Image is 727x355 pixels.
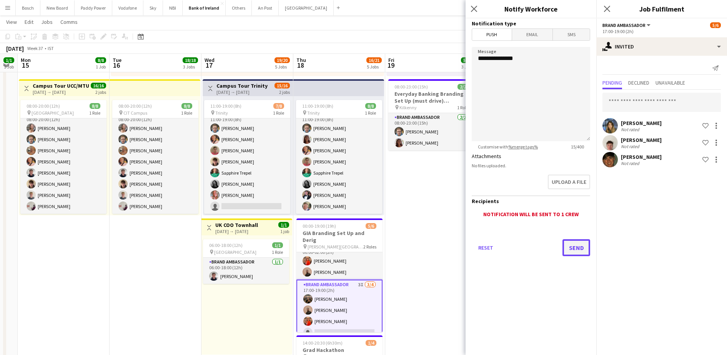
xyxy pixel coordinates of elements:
div: 3 Jobs [461,64,473,70]
button: Brand Ambassador [602,22,652,28]
span: Customise with [472,144,544,150]
span: Fri [388,57,394,63]
span: [PERSON_NAME][GEOGRAPHIC_DATA] [308,244,363,250]
div: 2 jobs [95,88,106,95]
span: 1/1 [272,242,283,248]
button: Paddy Power [75,0,112,15]
button: Others [226,0,252,15]
div: 00:00-19:00 (19h)5/6GIA Branding Set Up and Derig [PERSON_NAME][GEOGRAPHIC_DATA]2 RolesBrand Amba... [296,218,383,332]
span: Push [472,29,512,40]
span: 5/6 [366,223,376,229]
span: 15 [20,61,31,70]
button: Upload a file [548,175,590,189]
button: Vodafone [112,0,143,15]
span: 16/21 [366,57,382,63]
label: Attachments [472,153,501,160]
div: Not rated [621,160,641,166]
span: 1/1 [278,222,289,228]
app-job-card: 06:00-18:00 (12h)1/1 [GEOGRAPHIC_DATA]1 RoleBrand Ambassador1/106:00-18:00 (12h)[PERSON_NAME] [203,239,289,284]
div: 17:00-19:00 (2h) [602,28,721,34]
span: 06:00-18:00 (12h) [209,242,243,248]
span: 19/20 [274,57,290,63]
button: NBI [163,0,183,15]
span: 1 Role [365,110,376,116]
span: Trinity [307,110,320,116]
div: 1 job [280,228,289,234]
button: New Board [40,0,75,15]
div: Not rated [621,127,641,132]
app-job-card: 11:00-19:00 (8h)8/8 Trinity1 RoleBrand Ambassador8/811:00-19:00 (8h)[PERSON_NAME][PERSON_NAME][PE... [296,100,382,214]
app-job-card: 11:00-19:00 (8h)7/8 Trinity1 RoleBrand Ambassador6I7/811:00-19:00 (8h)[PERSON_NAME][PERSON_NAME][... [204,100,290,214]
div: 1 Job [96,64,106,70]
span: Week 37 [25,45,45,51]
span: Kilkenny [399,105,417,110]
span: 2 Roles [363,244,376,250]
a: Comms [57,17,81,27]
span: Pending [602,80,622,85]
span: 17 [203,61,215,70]
span: 18/18 [183,57,198,63]
span: 1 Role [273,110,284,116]
button: Sky [143,0,163,15]
h3: Campus Tour UCC/MTU [33,82,89,89]
span: 00:00-19:00 (19h) [303,223,336,229]
app-card-role: Brand Ambassador8/808:00-20:00 (12h)[PERSON_NAME][PERSON_NAME][PERSON_NAME][PERSON_NAME][PERSON_N... [20,110,106,214]
span: 19 [387,61,394,70]
app-card-role: Brand Ambassador3I3/417:00-19:00 (2h)[PERSON_NAME][PERSON_NAME][PERSON_NAME] [296,280,383,341]
h3: Recipients [472,198,590,205]
span: 5/5 [461,57,472,63]
app-card-role: Brand Ambassador8/808:00-20:00 (12h)[PERSON_NAME][PERSON_NAME][PERSON_NAME][PERSON_NAME][PERSON_N... [112,110,198,214]
h3: UK COO Townhall [215,222,258,228]
span: 08:00-20:00 (12h) [27,103,60,109]
span: 1/1 [3,57,14,63]
div: IST [48,45,54,51]
span: Declined [628,80,649,85]
div: 5 Jobs [367,64,381,70]
div: 08:00-23:00 (15h)2/2Everyday Banking Branding Set Up (must drive) Overnight Kilkenny1 RoleBrand A... [388,79,474,150]
app-job-card: 08:00-20:00 (12h)8/8 [GEOGRAPHIC_DATA]1 RoleBrand Ambassador8/808:00-20:00 (12h)[PERSON_NAME][PER... [20,100,106,214]
div: [PERSON_NAME] [621,153,662,160]
div: [PERSON_NAME] [621,137,662,143]
span: 1/4 [366,340,376,346]
app-card-role: Brand Ambassador2/208:00-23:00 (15h)[PERSON_NAME][PERSON_NAME] [388,113,474,150]
app-card-role: Brand Ambassador8/811:00-19:00 (8h)[PERSON_NAME][PERSON_NAME][PERSON_NAME][PERSON_NAME]Sapphire T... [296,110,382,214]
div: 3 Jobs [183,64,198,70]
span: 8/8 [365,103,376,109]
span: Trinity [215,110,228,116]
a: Jobs [38,17,56,27]
span: SMS [553,29,590,40]
span: 11:00-19:00 (8h) [210,103,241,109]
span: 1 Role [272,249,283,255]
span: 18 [295,61,306,70]
h3: Notification type [472,20,590,27]
div: Not rated [621,143,641,149]
button: An Post [252,0,279,15]
h3: GIA Branding Set Up and Derig [296,230,383,243]
div: [PERSON_NAME] [621,120,662,127]
button: Bank of Ireland [183,0,226,15]
div: [DATE] → [DATE] [216,89,268,95]
span: Tue [113,57,121,63]
span: 7/8 [273,103,284,109]
h3: Grad Hackathon [296,347,383,353]
span: Unavailable [655,80,685,85]
app-job-card: 08:00-20:00 (12h)8/8 CIT Campus1 RoleBrand Ambassador8/808:00-20:00 (12h)[PERSON_NAME][PERSON_NAM... [112,100,198,214]
div: 5 Jobs [275,64,289,70]
span: 1 Role [457,105,468,110]
span: Brand Ambassador [602,22,645,28]
app-card-role: Brand Ambassador6I7/811:00-19:00 (8h)[PERSON_NAME][PERSON_NAME][PERSON_NAME][PERSON_NAME]Sapphire... [204,110,290,214]
div: 2 jobs [279,88,290,95]
span: 2/2 [457,84,468,90]
span: 8/8 [90,103,100,109]
span: Jobs [41,18,53,25]
div: [DATE] → [DATE] [33,89,89,95]
span: 16 [111,61,121,70]
app-card-role: Brand Ambassador2/200:00-02:00 (2h)[PERSON_NAME][PERSON_NAME] [296,242,383,280]
span: [GEOGRAPHIC_DATA] [32,110,74,116]
span: 11:00-19:00 (8h) [302,103,333,109]
h3: Notify Workforce [466,4,596,14]
span: 08:00-20:00 (12h) [118,103,152,109]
